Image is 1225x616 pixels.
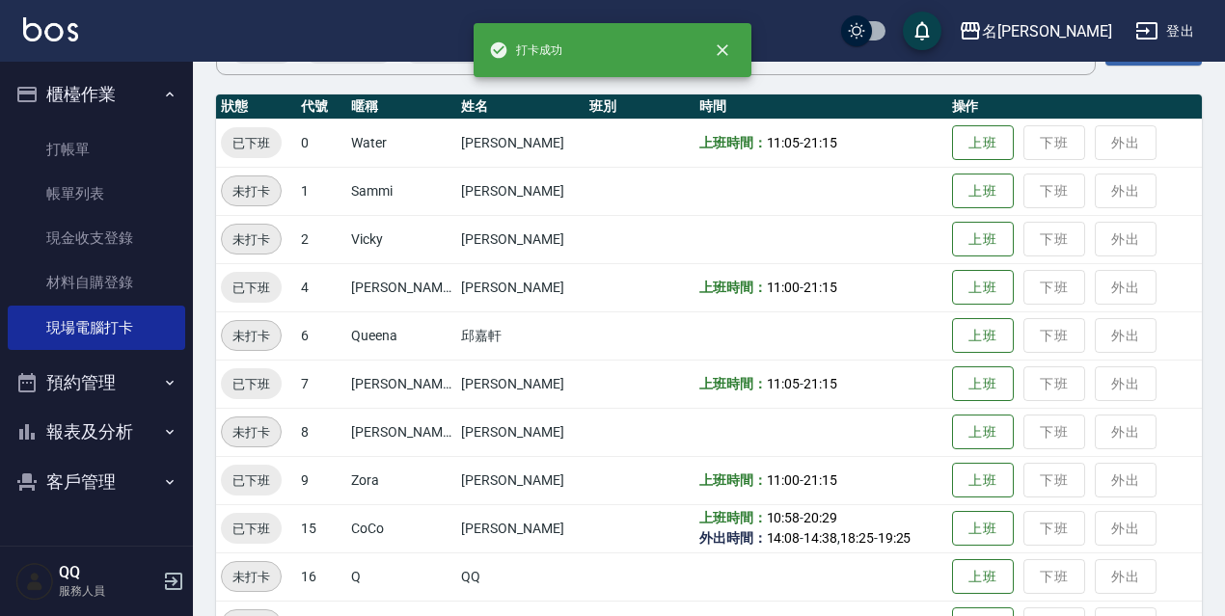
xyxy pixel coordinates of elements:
th: 代號 [296,94,346,120]
td: Queena [346,311,456,360]
button: 名[PERSON_NAME] [951,12,1120,51]
button: save [903,12,941,50]
img: Logo [23,17,78,41]
td: Q [346,552,456,601]
td: 2 [296,215,346,263]
td: 15 [296,504,346,552]
td: Water [346,119,456,167]
button: 上班 [952,174,1014,209]
span: 18:25 [840,530,874,546]
td: [PERSON_NAME] [456,215,585,263]
b: 上班時間： [699,510,767,525]
td: 8 [296,408,346,456]
td: [PERSON_NAME] [346,360,456,408]
td: Zora [346,456,456,504]
th: 狀態 [216,94,296,120]
span: 11:00 [767,472,801,488]
span: 20:29 [803,510,837,525]
td: - [694,263,947,311]
th: 暱稱 [346,94,456,120]
td: QQ [456,552,585,601]
td: [PERSON_NAME] [456,456,585,504]
td: [PERSON_NAME] [346,408,456,456]
th: 姓名 [456,94,585,120]
td: 4 [296,263,346,311]
span: 已下班 [221,519,282,539]
th: 操作 [947,94,1202,120]
button: 客戶管理 [8,457,185,507]
h5: QQ [59,563,157,582]
span: 未打卡 [222,229,281,250]
td: 9 [296,456,346,504]
button: 上班 [952,366,1014,402]
span: 10:58 [767,510,801,525]
button: close [701,29,744,71]
button: 報表及分析 [8,407,185,457]
td: [PERSON_NAME] [456,408,585,456]
span: 未打卡 [222,422,281,442]
span: 14:08 [767,530,801,546]
td: - [694,360,947,408]
a: 材料自購登錄 [8,260,185,305]
b: 上班時間： [699,280,767,295]
td: CoCo [346,504,456,552]
td: [PERSON_NAME] [456,504,585,552]
span: 21:15 [803,472,837,488]
span: 21:15 [803,376,837,391]
a: 現金收支登錄 [8,216,185,260]
td: 7 [296,360,346,408]
b: 上班時間： [699,472,767,488]
td: - [694,456,947,504]
span: 21:15 [803,135,837,150]
p: 服務人員 [59,582,157,600]
td: 1 [296,167,346,215]
span: 21:15 [803,280,837,295]
img: Person [15,562,54,601]
td: 0 [296,119,346,167]
td: Sammi [346,167,456,215]
button: 上班 [952,270,1014,306]
span: 19:25 [878,530,912,546]
span: 11:05 [767,135,801,150]
span: 未打卡 [222,326,281,346]
button: 上班 [952,511,1014,547]
button: 上班 [952,463,1014,498]
button: 上班 [952,559,1014,595]
button: 上班 [952,415,1014,450]
button: 上班 [952,318,1014,354]
td: - [694,119,947,167]
button: 預約管理 [8,358,185,408]
td: [PERSON_NAME] [456,119,585,167]
span: 11:00 [767,280,801,295]
button: 櫃檯作業 [8,69,185,120]
td: [PERSON_NAME] [456,360,585,408]
b: 上班時間： [699,376,767,391]
a: 現場電腦打卡 [8,306,185,350]
button: 上班 [952,125,1014,161]
a: 帳單列表 [8,172,185,216]
button: 登出 [1128,13,1202,49]
span: 已下班 [221,133,282,153]
td: Vicky [346,215,456,263]
td: [PERSON_NAME] [456,167,585,215]
span: 打卡成功 [489,40,562,60]
span: 已下班 [221,374,282,394]
a: 打帳單 [8,127,185,172]
td: - - , - [694,504,947,552]
td: [PERSON_NAME] [346,263,456,311]
b: 上班時間： [699,135,767,150]
div: 名[PERSON_NAME] [982,19,1112,43]
button: 上班 [952,222,1014,257]
span: 11:05 [767,376,801,391]
td: 16 [296,552,346,601]
td: 邱嘉軒 [456,311,585,360]
td: [PERSON_NAME] [456,263,585,311]
span: 已下班 [221,470,282,491]
span: 已下班 [221,278,282,298]
b: 外出時間： [699,530,767,546]
span: 未打卡 [222,181,281,201]
th: 時間 [694,94,947,120]
td: 6 [296,311,346,360]
span: 未打卡 [222,567,281,587]
th: 班別 [585,94,694,120]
